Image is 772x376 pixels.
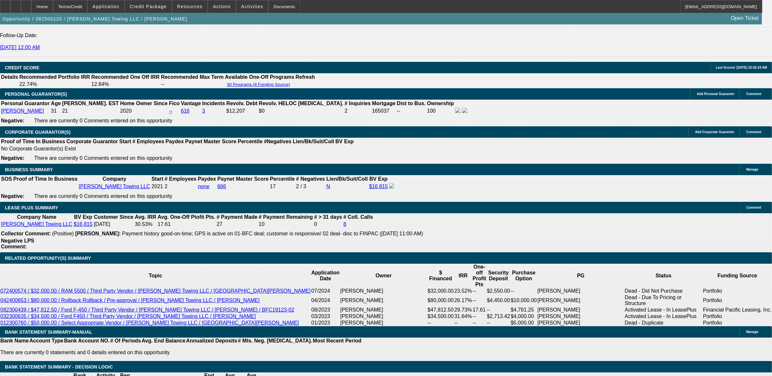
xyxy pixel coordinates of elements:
[454,288,472,294] td: 23.52%
[511,294,537,307] td: $10,000.00
[17,214,56,220] b: Company Name
[311,294,340,307] td: 04/2024
[728,13,761,24] a: Open Ticket
[427,264,454,288] th: $ Financed
[472,294,487,307] td: --
[703,313,772,320] td: Portfolio
[511,288,537,294] td: --
[0,313,256,319] a: 032300635 / $34,500.00 / Ford F450 / Third Party Vendor / [PERSON_NAME] Towing LLC / [PERSON_NAME]
[703,320,772,326] td: Portfolio
[344,101,371,106] b: # Inquiries
[746,92,761,96] span: Comment
[75,231,121,236] b: [PERSON_NAME]:
[314,221,343,228] td: 0
[746,206,761,209] span: Comment
[29,338,64,344] th: Account Type
[511,307,537,313] td: $4,781.25
[372,101,396,106] b: Mortgage
[103,176,126,182] b: Company
[74,221,92,227] a: $16,815
[218,176,269,182] b: Paynet Master Score
[133,139,164,144] b: # Employees
[746,330,758,334] span: Manage
[454,294,472,307] td: 26.17%
[5,167,53,172] span: BUSINESS SUMMARY
[296,176,325,182] b: # Negatives
[122,231,423,236] span: Payment history good-on-time; GPS is active on 01-BFC deal; customer is responsive/ 02 deal- disc...
[326,176,368,182] b: Lien/Bk/Suit/Coll
[1,146,357,152] td: No Corporate Guarantor(s) Exist
[141,338,186,344] th: Avg. End Balance
[19,81,90,88] td: 22.74%
[135,214,156,220] b: Avg. IRR
[344,107,371,115] td: 2
[62,101,119,106] b: [PERSON_NAME]. EST
[462,108,467,113] img: linkedin-icon.png
[79,184,150,189] a: [PERSON_NAME] Towing LLC
[226,107,258,115] td: $12,207
[166,139,184,144] b: Paydex
[625,294,703,307] td: Dead - Due To Pricing or Structure
[226,101,258,106] b: Revolv. Debt
[369,176,387,182] b: BV Exp
[202,101,225,106] b: Incidents
[134,221,157,228] td: 30.53%
[120,101,168,106] b: Home Owner Since
[1,231,51,236] b: Collector Comment:
[389,183,394,188] img: facebook-icon.png
[313,338,362,344] th: Most Recent Period
[34,193,172,199] span: There are currently 0 Comments entered on this opportunity
[296,184,325,189] div: 2 / 3
[697,92,735,96] span: Add Personal Guarantor
[165,184,168,189] span: 2
[695,130,735,134] span: Add Corporate Guarantor
[88,0,124,13] button: Application
[746,168,758,171] span: Manage
[238,139,262,144] b: Percentile
[151,176,163,182] b: Start
[472,320,487,326] td: --
[157,221,216,228] td: 17.61
[169,101,180,106] b: Fico
[125,0,172,13] button: Credit Package
[34,155,172,161] span: There are currently 0 Comments entered on this opportunity
[5,65,39,70] span: CREDIT SCORE
[703,294,772,307] td: Portfolio
[703,307,772,313] td: Financial Pacific Leasing, Inc.
[703,264,772,288] th: Funding Source
[151,183,163,190] td: 2021
[259,107,344,115] td: $0
[511,320,537,326] td: $5,000.00
[335,139,354,144] b: BV Exp
[472,313,487,320] td: --
[0,307,294,313] a: 082300439 / $47,812.50 / Ford F-450 / Third Party Vendor / [PERSON_NAME] Towing LLC / [PERSON_NAM...
[537,307,625,313] td: [PERSON_NAME]
[340,313,427,320] td: [PERSON_NAME]
[625,313,703,320] td: Activated Lease - In LeasePlus
[486,264,510,288] th: Security Deposit
[62,107,119,115] td: 21
[217,214,257,220] b: # Payment Made
[340,320,427,326] td: [PERSON_NAME]
[1,108,44,114] a: [PERSON_NAME]
[213,4,231,9] span: Actions
[270,184,295,189] div: 17
[218,184,226,189] a: 666
[703,288,772,294] td: Portfolio
[236,0,268,13] button: Activities
[746,130,761,134] span: Comment
[225,82,292,87] button: 30 Programs (8 Funding Source)
[91,74,160,80] th: Recommended One Off IRR
[454,313,472,320] td: 31.64%
[50,107,61,115] td: 31
[5,329,92,335] span: BANK STATEMENT SUMMARY-MANUAL
[625,288,703,294] td: Dead - Did Not Purchase
[1,118,24,123] b: Negative:
[1,138,65,145] th: Proof of Time In Business
[1,101,49,106] b: Personal Guarantor
[34,118,172,123] span: There are currently 0 Comments entered on this opportunity
[5,256,91,261] span: RELATED OPPORTUNITY(S) SUMMARY
[427,313,454,320] td: $34,500.00
[340,307,427,313] td: [PERSON_NAME]
[1,238,34,249] b: Negative LPS Comment:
